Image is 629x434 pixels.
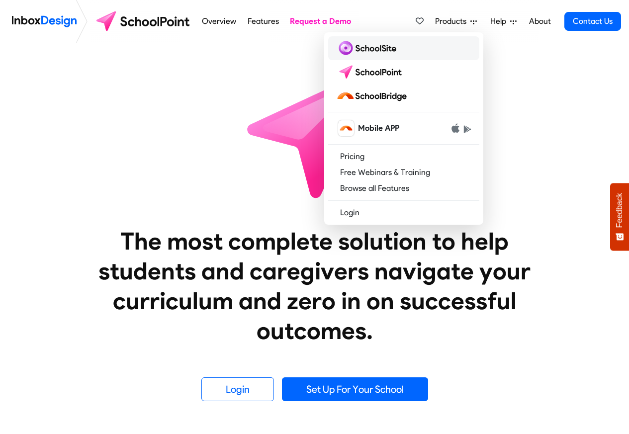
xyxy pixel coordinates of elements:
span: Feedback [615,193,624,228]
a: Overview [199,11,239,31]
img: icon_schoolpoint.svg [225,43,404,222]
a: Features [245,11,281,31]
img: schoolpoint logo [91,9,196,33]
a: Help [486,11,521,31]
span: Help [490,15,510,27]
a: About [526,11,553,31]
a: schoolbridge icon Mobile APP [328,116,479,140]
a: Products [431,11,481,31]
div: Products [324,32,483,225]
a: Contact Us [564,12,621,31]
span: Products [435,15,470,27]
a: Request a Demo [287,11,354,31]
button: Feedback - Show survey [610,183,629,251]
a: Free Webinars & Training [328,165,479,180]
a: Login [328,205,479,221]
a: Set Up For Your School [282,377,428,401]
img: schoolsite logo [336,40,400,56]
img: schoolbridge logo [336,88,411,104]
a: Pricing [328,149,479,165]
a: Login [201,377,274,401]
heading: The most complete solution to help students and caregivers navigate your curriculum and zero in o... [79,226,551,346]
img: schoolpoint logo [336,64,406,80]
a: Browse all Features [328,180,479,196]
img: schoolbridge icon [338,120,354,136]
span: Mobile APP [358,122,399,134]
